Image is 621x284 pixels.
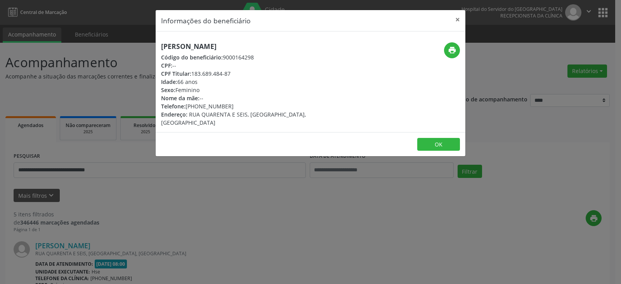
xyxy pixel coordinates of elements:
[161,42,357,51] h5: [PERSON_NAME]
[161,111,306,126] span: RUA QUARENTA E SEIS, [GEOGRAPHIC_DATA], [GEOGRAPHIC_DATA]
[161,78,177,85] span: Idade:
[161,70,357,78] div: 183.689.484-87
[161,102,357,110] div: [PHONE_NUMBER]
[161,86,357,94] div: Feminino
[161,86,175,94] span: Sexo:
[161,61,357,70] div: --
[161,111,187,118] span: Endereço:
[161,53,357,61] div: 9000164298
[161,94,357,102] div: --
[161,62,172,69] span: CPF:
[444,42,460,58] button: print
[161,78,357,86] div: 66 anos
[450,10,465,29] button: Close
[161,16,251,26] h5: Informações do beneficiário
[417,138,460,151] button: OK
[161,54,223,61] span: Código do beneficiário:
[448,46,456,54] i: print
[161,70,191,77] span: CPF Titular:
[161,103,186,110] span: Telefone:
[161,94,199,102] span: Nome da mãe:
